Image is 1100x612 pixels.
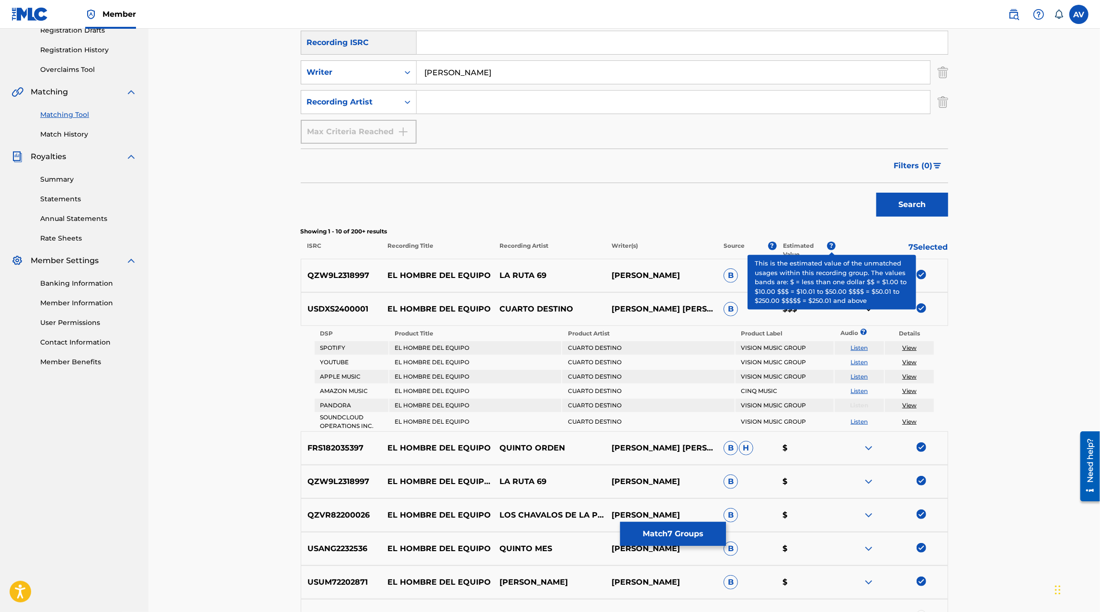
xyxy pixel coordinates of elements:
div: Recording Artist [307,96,393,108]
td: PANDORA [315,399,388,412]
a: View [902,358,917,366]
span: Matching [31,86,68,98]
p: USANG2232536 [301,543,382,554]
td: AMAZON MUSIC [315,384,388,398]
a: Statements [40,194,137,204]
p: EL HOMBRE DEL EQUIPO [381,270,493,281]
p: EL HOMBRE DEL EQUIPO [381,509,493,521]
p: QZW9L2318997 [301,270,382,281]
iframe: Resource Center [1073,427,1100,505]
td: CUARTO DESTINO [562,370,734,383]
span: H [739,441,753,455]
p: Source [724,242,745,259]
span: Royalties [31,151,66,162]
p: USDXS2400001 [301,303,382,315]
a: Annual Statements [40,214,137,224]
div: Widget de chat [1052,566,1100,612]
a: View [902,344,917,351]
img: deselect [917,303,926,313]
p: ISRC [301,242,381,259]
th: Product Title [389,327,561,340]
p: [PERSON_NAME] [605,509,717,521]
div: Arrastrar [1055,576,1061,604]
a: Match History [40,129,137,139]
a: Matching Tool [40,110,137,120]
th: Details [885,327,934,340]
span: B [724,508,738,522]
td: CINQ MUSIC [736,384,834,398]
img: Member Settings [11,255,23,266]
p: [PERSON_NAME] [PERSON_NAME] [605,303,717,315]
p: EL HOMBRE DEL EQUIPO [381,303,493,315]
span: B [724,302,738,316]
button: Filters (0) [888,154,948,178]
img: expand [863,476,874,487]
img: deselect [917,509,926,519]
p: LA RUTA 69 [493,476,605,487]
img: deselect [917,543,926,553]
td: EL HOMBRE DEL EQUIPO [389,341,561,355]
img: expand [863,442,874,454]
p: $ [776,543,836,554]
a: Banking Information [40,278,137,289]
p: $$$ [776,303,836,315]
img: Matching [11,86,23,98]
td: CUARTO DESTINO [562,341,734,355]
a: Member Benefits [40,357,137,367]
span: ? [827,242,836,250]
img: search [1008,9,1020,20]
p: 7 Selected [836,242,948,259]
a: View [902,373,917,380]
p: [PERSON_NAME] [605,543,717,554]
a: Contact Information [40,337,137,347]
p: [PERSON_NAME] [493,577,605,588]
p: QZW9L2318997 [301,476,382,487]
td: CUARTO DESTINO [562,384,734,398]
img: MLC Logo [11,7,48,21]
p: QZVR82200026 [301,509,382,521]
span: B [724,441,738,455]
p: $ [776,509,836,521]
a: View [902,402,917,409]
td: YOUTUBE [315,356,388,369]
p: EL HOMBRE DEL EQUIPO [381,442,493,454]
img: expand [125,151,137,162]
p: Recording Title [381,242,493,259]
span: B [724,575,738,589]
a: User Permissions [40,318,137,328]
img: expand [863,509,874,521]
td: EL HOMBRE DEL EQUIPO [389,413,561,430]
a: Listen [851,373,868,380]
td: VISION MUSIC GROUP [736,413,834,430]
img: Delete Criterion [938,90,948,114]
img: expand [863,577,874,588]
a: View [902,418,917,425]
a: Registration History [40,45,137,55]
iframe: Chat Widget [1052,566,1100,612]
td: VISION MUSIC GROUP [736,399,834,412]
td: EL HOMBRE DEL EQUIPO [389,399,561,412]
img: Royalties [11,151,23,162]
a: Registration Drafts [40,25,137,35]
p: Showing 1 - 10 of 200+ results [301,227,948,236]
form: Search Form [301,1,948,221]
p: Listen [835,401,884,410]
p: USUM72202871 [301,577,382,588]
p: EL HOMBRE DEL EQUIPO [381,577,493,588]
td: VISION MUSIC GROUP [736,341,834,355]
button: Match7 Groups [620,522,726,546]
span: Member [102,9,136,20]
a: Listen [851,358,868,366]
td: SPOTIFY [315,341,388,355]
td: APPLE MUSIC [315,370,388,383]
p: CUARTO DESTINO [493,303,605,315]
span: Member Settings [31,255,99,266]
img: contract [863,303,874,315]
p: $ [776,577,836,588]
span: Filters ( 0 ) [894,160,933,172]
p: LOS CHAVALOS DE LA PERLA & GRUPO [PERSON_NAME] [493,509,605,521]
th: Product Artist [562,327,734,340]
span: ? [768,242,777,250]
